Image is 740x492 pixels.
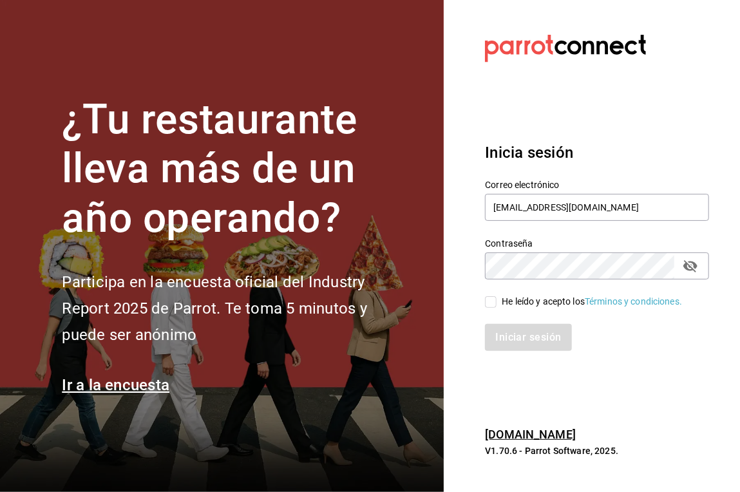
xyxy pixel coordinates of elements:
[485,444,709,457] p: V1.70.6 - Parrot Software, 2025.
[585,296,682,307] a: Términos y condiciones.
[485,428,576,441] a: [DOMAIN_NAME]
[485,194,709,221] input: Ingresa tu correo electrónico
[502,295,682,308] div: He leído y acepto los
[62,376,170,394] a: Ir a la encuesta
[485,239,709,248] label: Contraseña
[679,255,701,277] button: passwordField
[62,95,410,243] h1: ¿Tu restaurante lleva más de un año operando?
[485,141,709,164] h3: Inicia sesión
[485,180,709,189] label: Correo electrónico
[62,269,410,348] h2: Participa en la encuesta oficial del Industry Report 2025 de Parrot. Te toma 5 minutos y puede se...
